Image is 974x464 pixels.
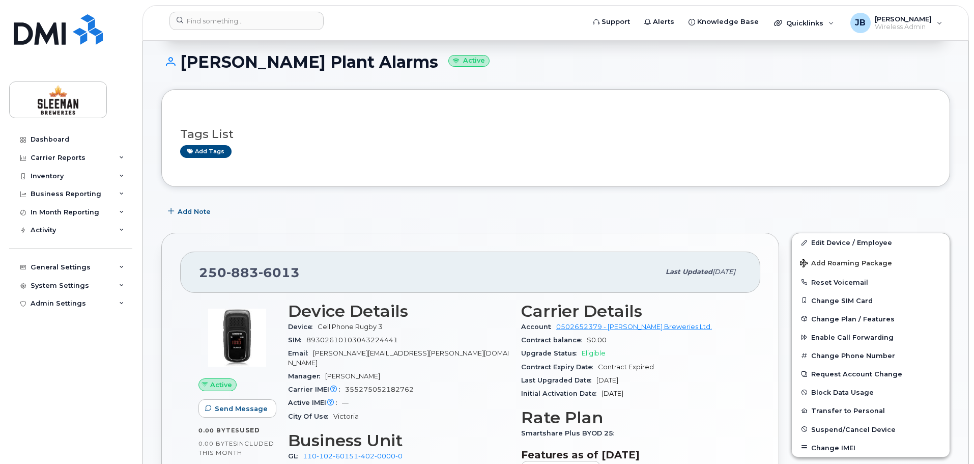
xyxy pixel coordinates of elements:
h1: [PERSON_NAME] Plant Alarms [161,53,950,71]
span: Last Upgraded Date [521,376,596,384]
button: Add Note [161,202,219,221]
span: Victoria [333,413,359,420]
span: SIM [288,336,306,344]
span: City Of Use [288,413,333,420]
button: Change Plan / Features [792,310,950,328]
button: Request Account Change [792,365,950,383]
span: Support [601,17,630,27]
span: [DATE] [596,376,618,384]
span: Account [521,323,556,331]
div: Jose Benedith [843,13,950,33]
a: Edit Device / Employee [792,233,950,252]
h3: Business Unit [288,431,509,450]
span: Contract Expired [598,363,654,371]
button: Change IMEI [792,439,950,457]
span: Wireless Admin [875,23,932,31]
span: Alerts [653,17,674,27]
span: Active [210,380,232,390]
a: Support [586,12,637,32]
span: Quicklinks [786,19,823,27]
span: Initial Activation Date [521,390,601,397]
span: [DATE] [601,390,623,397]
span: GL [288,452,303,460]
span: Upgrade Status [521,349,582,357]
span: Contract balance [521,336,587,344]
h3: Carrier Details [521,302,742,320]
span: Enable Call Forwarding [811,334,894,341]
span: [PERSON_NAME] [325,372,380,380]
span: [PERSON_NAME][EMAIL_ADDRESS][PERSON_NAME][DOMAIN_NAME] [288,349,509,366]
a: Knowledge Base [681,12,766,32]
input: Find something... [169,12,324,30]
span: Carrier IMEI [288,386,345,393]
span: Contract Expiry Date [521,363,598,371]
span: Active IMEI [288,399,342,406]
h3: Features as of [DATE] [521,449,742,461]
h3: Device Details [288,302,509,320]
span: 0.00 Bytes [198,427,240,434]
span: 250 [199,265,300,280]
span: Eligible [582,349,606,357]
button: Change Phone Number [792,346,950,365]
span: Device [288,323,318,331]
button: Suspend/Cancel Device [792,420,950,439]
span: JB [855,17,866,29]
span: Email [288,349,313,357]
h3: Rate Plan [521,408,742,427]
button: Add Roaming Package [792,252,950,273]
span: Add Note [178,207,211,216]
button: Send Message [198,399,276,418]
span: used [240,426,260,434]
a: 110-102-60151-402-0000-0 [303,452,403,460]
img: image20231002-3703462-r2r9e3.jpeg [207,307,268,368]
button: Reset Voicemail [792,273,950,291]
span: Knowledge Base [697,17,759,27]
span: — [342,399,349,406]
button: Transfer to Personal [792,401,950,420]
a: Alerts [637,12,681,32]
span: Suspend/Cancel Device [811,425,896,433]
span: 6013 [259,265,300,280]
span: Manager [288,372,325,380]
span: Cell Phone Rugby 3 [318,323,383,331]
span: 89302610103043224441 [306,336,398,344]
h3: Tags List [180,128,931,141]
span: Send Message [215,404,268,414]
span: [PERSON_NAME] [875,15,932,23]
span: Change Plan / Features [811,315,895,322]
a: 0502652379 - [PERSON_NAME] Breweries Ltd. [556,323,712,331]
button: Change SIM Card [792,291,950,310]
span: 883 [226,265,259,280]
span: Smartshare Plus BYOD 25 [521,429,619,437]
span: 355275052182762 [345,386,414,393]
button: Block Data Usage [792,383,950,401]
span: Add Roaming Package [800,259,892,269]
span: [DATE] [712,268,735,276]
small: Active [448,55,490,67]
div: Quicklinks [767,13,841,33]
span: included this month [198,440,274,456]
button: Enable Call Forwarding [792,328,950,346]
a: Add tags [180,145,232,158]
span: Last updated [666,268,712,276]
span: $0.00 [587,336,607,344]
span: 0.00 Bytes [198,440,237,447]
